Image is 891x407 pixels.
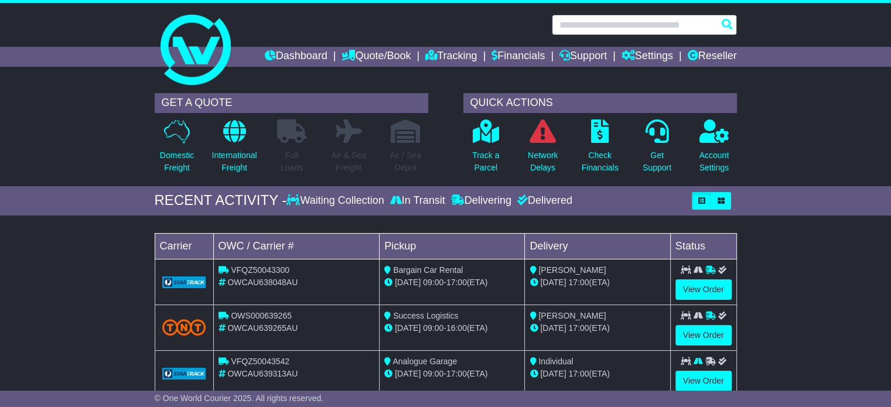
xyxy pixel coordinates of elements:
a: CheckFinancials [581,119,619,180]
span: OWCAU639265AU [227,323,298,333]
div: (ETA) [530,368,665,380]
div: RECENT ACTIVITY - [155,192,287,209]
span: [DATE] [540,278,566,287]
p: Account Settings [699,149,729,174]
p: Air & Sea Freight [331,149,366,174]
div: Delivered [514,194,572,207]
td: OWC / Carrier # [213,233,380,259]
span: Analogue Garage [392,357,457,366]
a: NetworkDelays [527,119,558,180]
div: (ETA) [530,322,665,334]
span: 17:00 [568,369,589,378]
span: 16:00 [446,323,467,333]
span: VFQZ50043300 [231,265,289,275]
img: GetCarrierServiceLogo [162,276,206,288]
a: Reseller [687,47,736,67]
a: Settings [622,47,673,67]
a: View Order [675,325,732,346]
span: [DATE] [540,369,566,378]
img: TNT_Domestic.png [162,319,206,335]
div: - (ETA) [384,368,520,380]
a: AccountSettings [699,119,730,180]
a: View Order [675,371,732,391]
p: Air / Sea Depot [390,149,421,174]
div: In Transit [387,194,448,207]
div: GET A QUOTE [155,93,428,113]
a: Quote/Book [342,47,411,67]
span: OWCAU639313AU [227,369,298,378]
a: Financials [491,47,545,67]
span: [PERSON_NAME] [538,311,606,320]
div: QUICK ACTIONS [463,93,737,113]
span: [DATE] [395,369,421,378]
a: GetSupport [642,119,672,180]
div: Waiting Collection [286,194,387,207]
div: (ETA) [530,276,665,289]
div: Delivering [448,194,514,207]
span: OWCAU638048AU [227,278,298,287]
p: Domestic Freight [160,149,194,174]
span: 17:00 [568,278,589,287]
span: Individual [538,357,573,366]
span: [DATE] [395,323,421,333]
p: Network Delays [528,149,558,174]
div: - (ETA) [384,322,520,334]
span: 17:00 [446,278,467,287]
p: Full Loads [277,149,306,174]
span: Bargain Car Rental [393,265,463,275]
img: GetCarrierServiceLogo [162,368,206,379]
div: - (ETA) [384,276,520,289]
span: OWS000639265 [231,311,292,320]
a: Track aParcel [472,119,500,180]
td: Status [670,233,736,259]
span: 17:00 [568,323,589,333]
a: Tracking [425,47,477,67]
p: Check Financials [582,149,619,174]
span: [DATE] [540,323,566,333]
p: International Freight [211,149,257,174]
span: 09:00 [423,369,443,378]
a: View Order [675,279,732,300]
span: 09:00 [423,323,443,333]
span: VFQZ50043542 [231,357,289,366]
td: Pickup [380,233,525,259]
td: Carrier [155,233,213,259]
td: Delivery [525,233,670,259]
span: © One World Courier 2025. All rights reserved. [155,394,324,403]
a: InternationalFreight [211,119,257,180]
span: [DATE] [395,278,421,287]
span: Success Logistics [393,311,458,320]
span: [PERSON_NAME] [538,265,606,275]
p: Track a Parcel [472,149,499,174]
a: DomesticFreight [159,119,194,180]
span: 17:00 [446,369,467,378]
a: Dashboard [265,47,327,67]
a: Support [559,47,607,67]
span: 09:00 [423,278,443,287]
p: Get Support [643,149,671,174]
